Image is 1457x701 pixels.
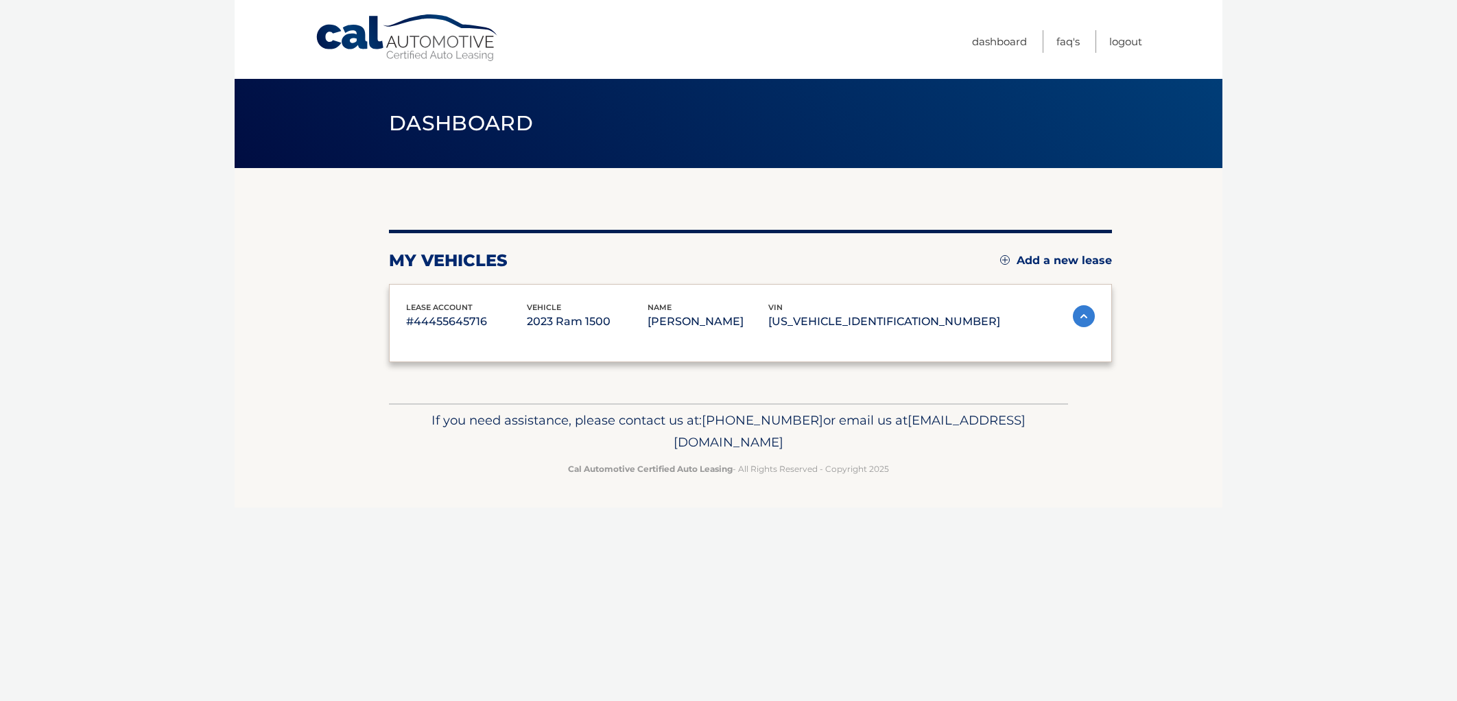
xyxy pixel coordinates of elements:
[648,312,768,331] p: [PERSON_NAME]
[1000,254,1112,268] a: Add a new lease
[768,312,1000,331] p: [US_VEHICLE_IDENTIFICATION_NUMBER]
[702,412,823,428] span: [PHONE_NUMBER]
[1073,305,1095,327] img: accordion-active.svg
[972,30,1027,53] a: Dashboard
[1056,30,1080,53] a: FAQ's
[674,412,1026,450] span: [EMAIL_ADDRESS][DOMAIN_NAME]
[406,312,527,331] p: #44455645716
[568,464,733,474] strong: Cal Automotive Certified Auto Leasing
[389,250,508,271] h2: my vehicles
[389,110,533,136] span: Dashboard
[527,312,648,331] p: 2023 Ram 1500
[406,302,473,312] span: lease account
[527,302,561,312] span: vehicle
[315,14,500,62] a: Cal Automotive
[398,409,1059,453] p: If you need assistance, please contact us at: or email us at
[1000,255,1010,265] img: add.svg
[398,462,1059,476] p: - All Rights Reserved - Copyright 2025
[1109,30,1142,53] a: Logout
[648,302,672,312] span: name
[768,302,783,312] span: vin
